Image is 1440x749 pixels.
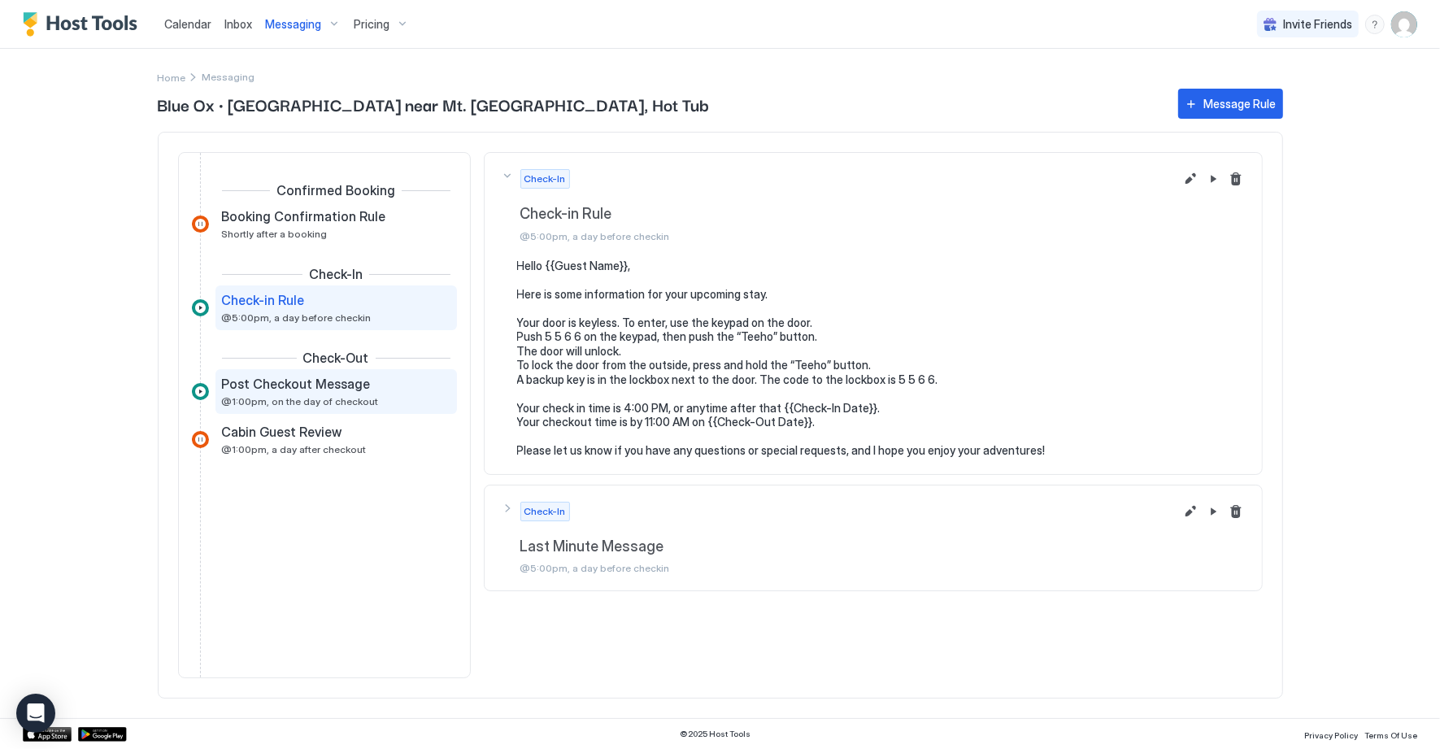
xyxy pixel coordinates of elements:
span: Terms Of Use [1364,730,1417,740]
span: Privacy Policy [1304,730,1358,740]
span: Check-In [524,172,566,186]
button: Check-InCheck-in Rule@5:00pm, a day before checkinEdit message rulePause Message RuleDelete messa... [485,153,1262,259]
span: Messaging [265,17,321,32]
a: Google Play Store [78,727,127,742]
button: Check-InLast Minute Message@5:00pm, a day before checkinEdit message rulePause Message RuleDelete... [485,486,1262,591]
span: @5:00pm, a day before checkin [520,230,1174,242]
button: Edit message rule [1181,169,1200,189]
button: Message Rule [1178,89,1283,119]
span: Blue Ox · [GEOGRAPHIC_DATA] near Mt. [GEOGRAPHIC_DATA], Hot Tub [158,92,1162,116]
span: Cabin Guest Review [222,424,342,440]
a: Privacy Policy [1304,725,1358,742]
span: Calendar [164,17,211,31]
span: © 2025 Host Tools [681,729,751,739]
span: Post Checkout Message [222,376,371,392]
div: Message Rule [1204,95,1277,112]
span: Invite Friends [1283,17,1352,32]
span: Last Minute Message [520,538,1174,556]
a: App Store [23,727,72,742]
span: Booking Confirmation Rule [222,208,386,224]
div: Open Intercom Messenger [16,694,55,733]
span: Inbox [224,17,252,31]
span: Pricing [354,17,389,32]
span: Confirmed Booking [276,182,395,198]
div: menu [1365,15,1385,34]
span: @1:00pm, a day after checkout [222,443,367,455]
a: Terms Of Use [1364,725,1417,742]
a: Inbox [224,15,252,33]
pre: Hello {{Guest Name}}, Here is some information for your upcoming stay. Your door is keyless. To e... [517,259,1246,458]
span: Check-Out [303,350,369,366]
span: Shortly after a booking [222,228,328,240]
button: Edit message rule [1181,502,1200,521]
div: User profile [1391,11,1417,37]
span: @5:00pm, a day before checkin [222,311,372,324]
button: Pause Message Rule [1203,169,1223,189]
button: Delete message rule [1226,169,1246,189]
a: Host Tools Logo [23,12,145,37]
span: @5:00pm, a day before checkin [520,562,1174,574]
button: Pause Message Rule [1203,502,1223,521]
span: Check-In [309,266,363,282]
div: Breadcrumb [158,68,186,85]
a: Home [158,68,186,85]
section: Check-InCheck-in Rule@5:00pm, a day before checkinEdit message rulePause Message RuleDelete messa... [485,259,1262,474]
span: Check-in Rule [222,292,305,308]
span: @1:00pm, on the day of checkout [222,395,379,407]
span: Home [158,72,186,84]
span: Breadcrumb [202,71,255,83]
a: Calendar [164,15,211,33]
span: Check-In [524,504,566,519]
button: Delete message rule [1226,502,1246,521]
span: Check-in Rule [520,205,1174,224]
